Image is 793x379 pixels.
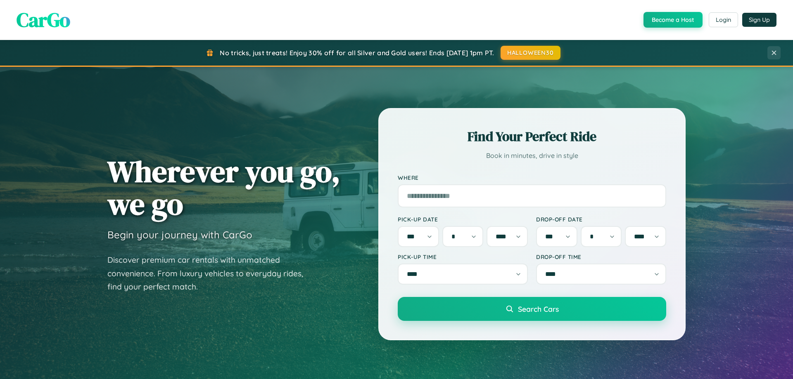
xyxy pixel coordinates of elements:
[536,253,666,260] label: Drop-off Time
[643,12,703,28] button: Become a Host
[398,253,528,260] label: Pick-up Time
[501,46,560,60] button: HALLOWEEN30
[220,49,494,57] span: No tricks, just treats! Enjoy 30% off for all Silver and Gold users! Ends [DATE] 1pm PT.
[709,12,738,27] button: Login
[107,253,314,294] p: Discover premium car rentals with unmatched convenience. From luxury vehicles to everyday rides, ...
[398,297,666,321] button: Search Cars
[17,6,70,33] span: CarGo
[107,155,340,220] h1: Wherever you go, we go
[742,13,776,27] button: Sign Up
[518,304,559,313] span: Search Cars
[107,228,252,241] h3: Begin your journey with CarGo
[536,216,666,223] label: Drop-off Date
[398,127,666,146] h2: Find Your Perfect Ride
[398,216,528,223] label: Pick-up Date
[398,174,666,181] label: Where
[398,150,666,162] p: Book in minutes, drive in style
